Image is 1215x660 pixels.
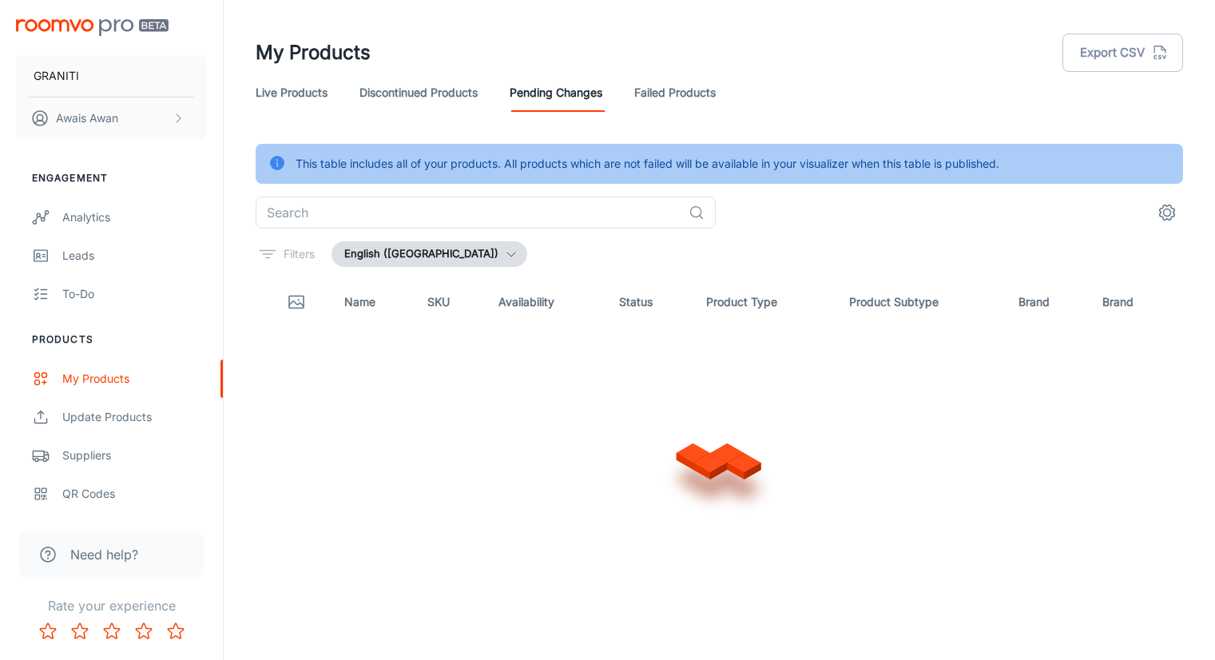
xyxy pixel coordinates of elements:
[160,615,192,647] button: Rate 5 star
[415,280,486,324] th: SKU
[332,241,527,267] button: English ([GEOGRAPHIC_DATA])
[1151,197,1183,229] button: settings
[32,615,64,647] button: Rate 1 star
[56,109,118,127] p: Awais Awan
[287,292,306,312] svg: Thumbnail
[62,370,207,388] div: My Products
[256,74,328,112] a: Live Products
[62,285,207,303] div: To-do
[128,615,160,647] button: Rate 4 star
[62,485,207,503] div: QR Codes
[634,74,716,112] a: Failed Products
[693,280,836,324] th: Product Type
[62,447,207,464] div: Suppliers
[16,19,169,36] img: Roomvo PRO Beta
[1090,280,1183,324] th: Brand
[296,149,999,179] div: This table includes all of your products. All products which are not failed will be available in ...
[62,209,207,226] div: Analytics
[332,280,415,324] th: Name
[256,197,682,229] input: Search
[16,97,207,139] button: Awais Awan
[256,38,371,67] h1: My Products
[836,280,1007,324] th: Product Subtype
[16,55,207,97] button: GRANITI
[70,545,138,564] span: Need help?
[96,615,128,647] button: Rate 3 star
[510,74,602,112] a: Pending Changes
[1062,34,1183,72] button: Export CSV
[34,67,79,85] p: GRANITI
[486,280,606,324] th: Availability
[64,615,96,647] button: Rate 2 star
[1006,280,1090,324] th: Brand
[359,74,478,112] a: Discontinued Products
[62,247,207,264] div: Leads
[13,596,210,615] p: Rate your experience
[62,408,207,426] div: Update Products
[606,280,693,324] th: Status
